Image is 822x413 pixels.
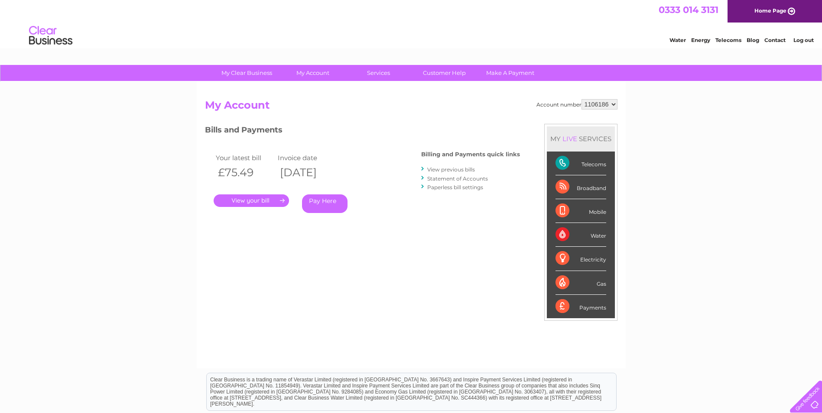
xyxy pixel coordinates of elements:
[561,135,579,143] div: LIVE
[747,37,759,43] a: Blog
[764,37,786,43] a: Contact
[343,65,414,81] a: Services
[427,166,475,173] a: View previous bills
[556,271,606,295] div: Gas
[556,152,606,175] div: Telecoms
[29,23,73,49] img: logo.png
[659,4,718,15] a: 0333 014 3131
[715,37,741,43] a: Telecoms
[277,65,348,81] a: My Account
[302,194,348,213] a: Pay Here
[536,99,617,110] div: Account number
[214,194,289,207] a: .
[214,164,276,181] th: £75.49
[427,175,488,182] a: Statement of Accounts
[421,151,520,158] h4: Billing and Payments quick links
[205,124,520,139] h3: Bills and Payments
[276,164,338,181] th: [DATE]
[793,37,814,43] a: Log out
[205,99,617,116] h2: My Account
[276,152,338,164] td: Invoice date
[556,295,606,318] div: Payments
[669,37,686,43] a: Water
[547,126,615,151] div: MY SERVICES
[556,247,606,271] div: Electricity
[691,37,710,43] a: Energy
[556,199,606,223] div: Mobile
[214,152,276,164] td: Your latest bill
[427,184,483,190] a: Paperless bill settings
[474,65,546,81] a: Make A Payment
[409,65,480,81] a: Customer Help
[207,5,616,42] div: Clear Business is a trading name of Verastar Limited (registered in [GEOGRAPHIC_DATA] No. 3667643...
[556,223,606,247] div: Water
[556,175,606,199] div: Broadband
[211,65,283,81] a: My Clear Business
